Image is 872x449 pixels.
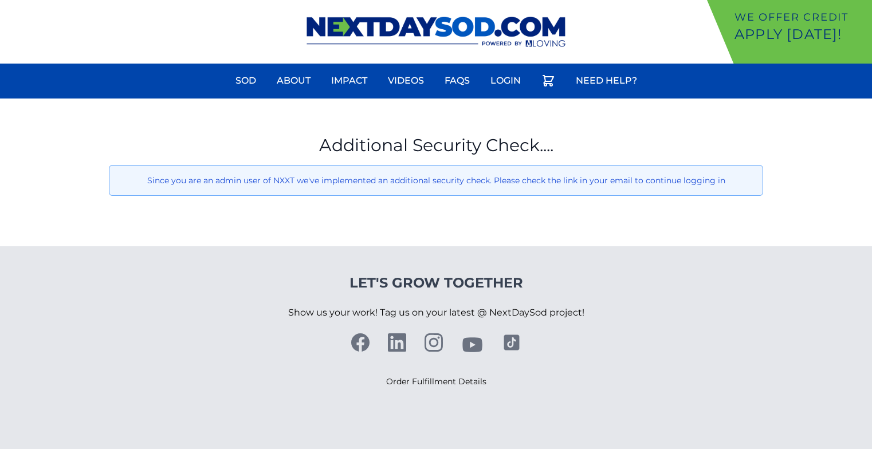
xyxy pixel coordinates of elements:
a: About [270,67,317,94]
h1: Additional Security Check.... [109,135,763,156]
a: Sod [229,67,263,94]
p: We offer Credit [734,9,867,25]
a: Login [484,67,528,94]
a: Order Fulfillment Details [386,376,486,387]
p: Apply [DATE]! [734,25,867,44]
h4: Let's Grow Together [288,274,584,292]
p: Since you are an admin user of NXXT we've implemented an additional security check. Please check ... [119,175,753,186]
a: FAQs [438,67,477,94]
a: Need Help? [569,67,644,94]
p: Show us your work! Tag us on your latest @ NextDaySod project! [288,292,584,333]
a: Impact [324,67,374,94]
a: Videos [381,67,431,94]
